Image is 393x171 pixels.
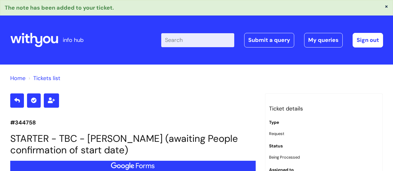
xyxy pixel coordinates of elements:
[111,162,155,170] img: Google Forms
[10,118,256,128] p: #344758
[10,73,25,83] li: Solution home
[161,33,234,47] input: Search
[304,33,343,47] a: My queries
[385,3,388,9] button: ×
[244,33,294,47] a: Submit a query
[27,73,60,83] li: Tickets list
[269,120,279,125] label: Type
[33,74,60,82] a: Tickets list
[269,104,379,114] h3: Ticket details
[269,130,379,137] p: Request
[63,35,84,45] p: info hub
[269,154,379,161] p: Being Processed
[269,143,283,149] label: Status
[10,74,25,82] a: Home
[353,33,383,47] a: Sign out
[161,33,383,47] div: | -
[10,133,256,156] h1: STARTER - TBC - [PERSON_NAME] (awaiting People confirmation of start date)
